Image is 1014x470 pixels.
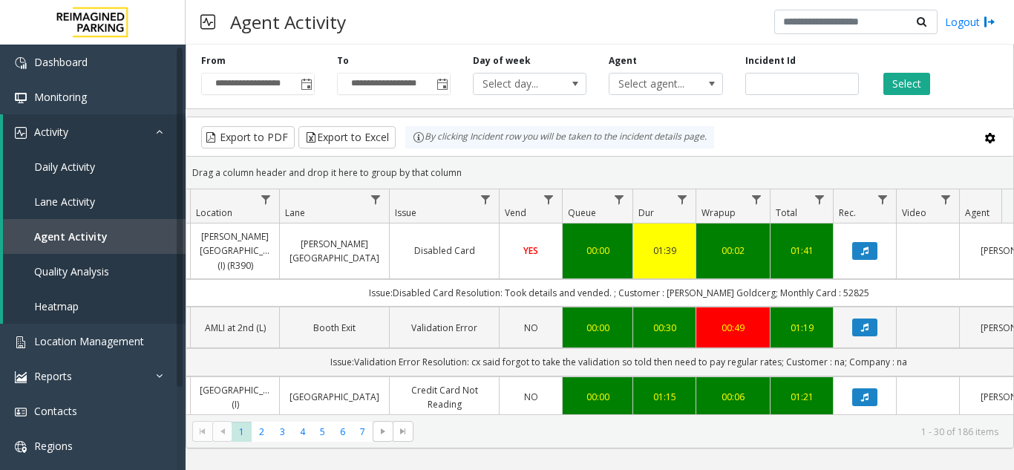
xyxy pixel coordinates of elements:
button: Export to PDF [201,126,295,148]
a: 01:39 [642,244,687,258]
span: Page 4 [292,422,313,442]
a: 00:00 [572,390,624,404]
div: 00:30 [642,321,687,335]
a: 00:00 [572,321,624,335]
kendo-pager-info: 1 - 30 of 186 items [422,425,998,438]
a: 01:41 [779,244,824,258]
span: Go to the last page [397,425,409,437]
span: Heatmap [34,299,79,313]
a: 00:06 [705,390,761,404]
span: Go to the next page [373,421,393,442]
h3: Agent Activity [223,4,353,40]
span: Regions [34,439,73,453]
span: Daily Activity [34,160,95,174]
a: Video Filter Menu [936,189,956,209]
span: Wrapup [701,206,736,219]
span: Page 2 [252,422,272,442]
a: Quality Analysis [3,254,186,289]
a: Vend Filter Menu [539,189,559,209]
a: Activity [3,114,186,149]
span: Total [776,206,797,219]
span: Queue [568,206,596,219]
a: Booth Exit [289,321,380,335]
div: By clicking Incident row you will be taken to the incident details page. [405,126,714,148]
span: Lane Activity [34,195,95,209]
a: Rec. Filter Menu [873,189,893,209]
a: 01:15 [642,390,687,404]
img: 'icon' [15,336,27,348]
span: Contacts [34,404,77,418]
a: Heatmap [3,289,186,324]
a: Daily Activity [3,149,186,184]
span: Rec. [839,206,856,219]
a: 00:02 [705,244,761,258]
a: [GEOGRAPHIC_DATA] [289,390,380,404]
img: 'icon' [15,92,27,104]
a: Location Filter Menu [256,189,276,209]
img: infoIcon.svg [413,131,425,143]
a: Logout [945,14,995,30]
a: [GEOGRAPHIC_DATA] (I) [200,383,270,411]
span: Toggle popup [434,74,450,94]
div: 01:19 [779,321,824,335]
img: pageIcon [200,4,215,40]
span: Page 1 [232,422,252,442]
a: Queue Filter Menu [609,189,629,209]
a: Issue Filter Menu [476,189,496,209]
a: 00:49 [705,321,761,335]
span: Dashboard [34,55,88,69]
a: AMLI at 2nd (L) [200,321,270,335]
img: 'icon' [15,371,27,383]
span: NO [524,391,538,403]
label: To [337,54,349,68]
a: 01:21 [779,390,824,404]
span: Reports [34,369,72,383]
span: Page 7 [353,422,373,442]
span: Video [902,206,926,219]
a: Agent Activity [3,219,186,254]
a: Lane Filter Menu [366,189,386,209]
span: Monitoring [34,90,87,104]
a: YES [508,244,553,258]
span: Location Management [34,334,144,348]
div: 00:00 [572,244,624,258]
button: Export to Excel [298,126,396,148]
label: Incident Id [745,54,796,68]
label: From [201,54,226,68]
img: 'icon' [15,441,27,453]
span: Select day... [474,74,563,94]
span: Lane [285,206,305,219]
span: Go to the last page [393,421,413,442]
a: [PERSON_NAME][GEOGRAPHIC_DATA] (I) (R390) [200,229,270,272]
span: NO [524,322,538,334]
img: 'icon' [15,57,27,69]
a: NO [508,390,553,404]
img: 'icon' [15,406,27,418]
a: [PERSON_NAME][GEOGRAPHIC_DATA] [289,237,380,265]
a: Credit Card Not Reading [399,383,490,411]
a: Validation Error [399,321,490,335]
span: Select agent... [609,74,699,94]
span: Dur [638,206,654,219]
img: logout [984,14,995,30]
span: Agent Activity [34,229,108,244]
span: Activity [34,125,68,139]
span: Page 3 [272,422,292,442]
a: Disabled Card [399,244,490,258]
button: Select [883,73,930,95]
span: Page 6 [333,422,353,442]
span: Page 5 [313,422,333,442]
span: Toggle popup [298,74,314,94]
span: YES [523,244,538,257]
span: Go to the next page [377,425,389,437]
a: NO [508,321,553,335]
label: Agent [609,54,637,68]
